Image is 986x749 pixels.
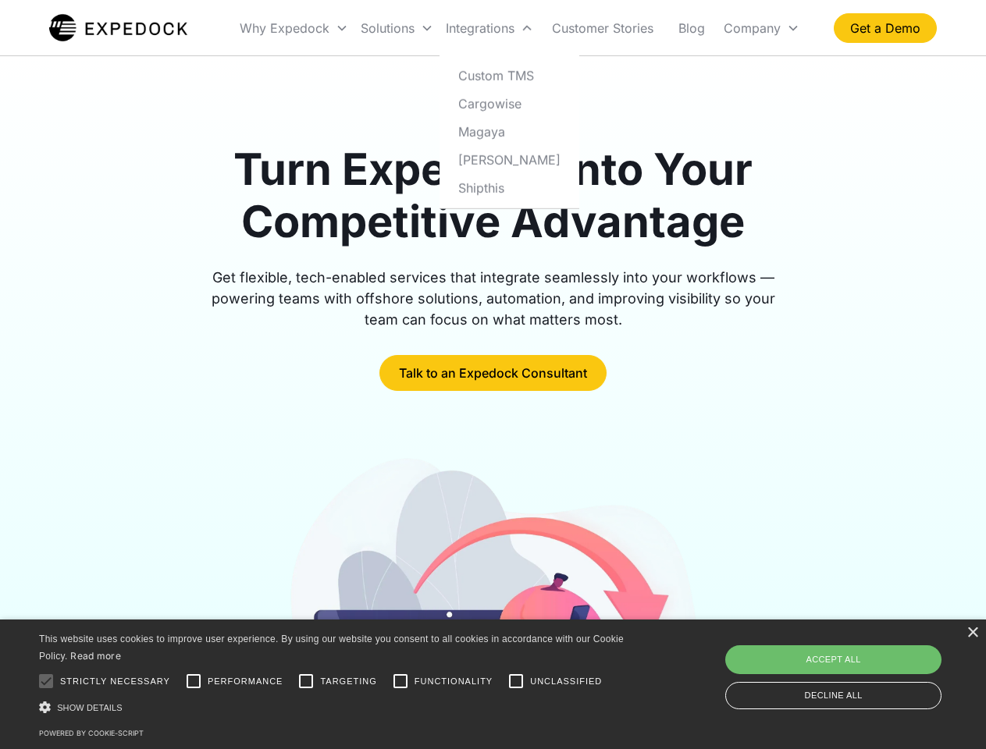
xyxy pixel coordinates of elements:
[446,145,573,173] a: [PERSON_NAME]
[49,12,187,44] img: Expedock Logo
[446,20,514,36] div: Integrations
[724,20,781,36] div: Company
[440,55,579,208] nav: Integrations
[354,2,440,55] div: Solutions
[57,703,123,712] span: Show details
[39,634,624,662] span: This website uses cookies to improve user experience. By using our website you consent to all coo...
[194,144,793,248] h1: Turn Expedock Into Your Competitive Advantage
[60,675,170,688] span: Strictly necessary
[379,355,607,391] a: Talk to an Expedock Consultant
[717,2,806,55] div: Company
[233,2,354,55] div: Why Expedock
[539,2,666,55] a: Customer Stories
[208,675,283,688] span: Performance
[446,173,573,201] a: Shipthis
[49,12,187,44] a: home
[446,117,573,145] a: Magaya
[194,267,793,330] div: Get flexible, tech-enabled services that integrate seamlessly into your workflows — powering team...
[240,20,329,36] div: Why Expedock
[39,729,144,737] a: Powered by cookie-script
[446,89,573,117] a: Cargowise
[446,61,573,89] a: Custom TMS
[70,650,121,662] a: Read more
[726,580,986,749] iframe: Chat Widget
[39,699,629,715] div: Show details
[530,675,602,688] span: Unclassified
[415,675,493,688] span: Functionality
[320,675,376,688] span: Targeting
[440,2,539,55] div: Integrations
[666,2,717,55] a: Blog
[834,13,937,43] a: Get a Demo
[361,20,415,36] div: Solutions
